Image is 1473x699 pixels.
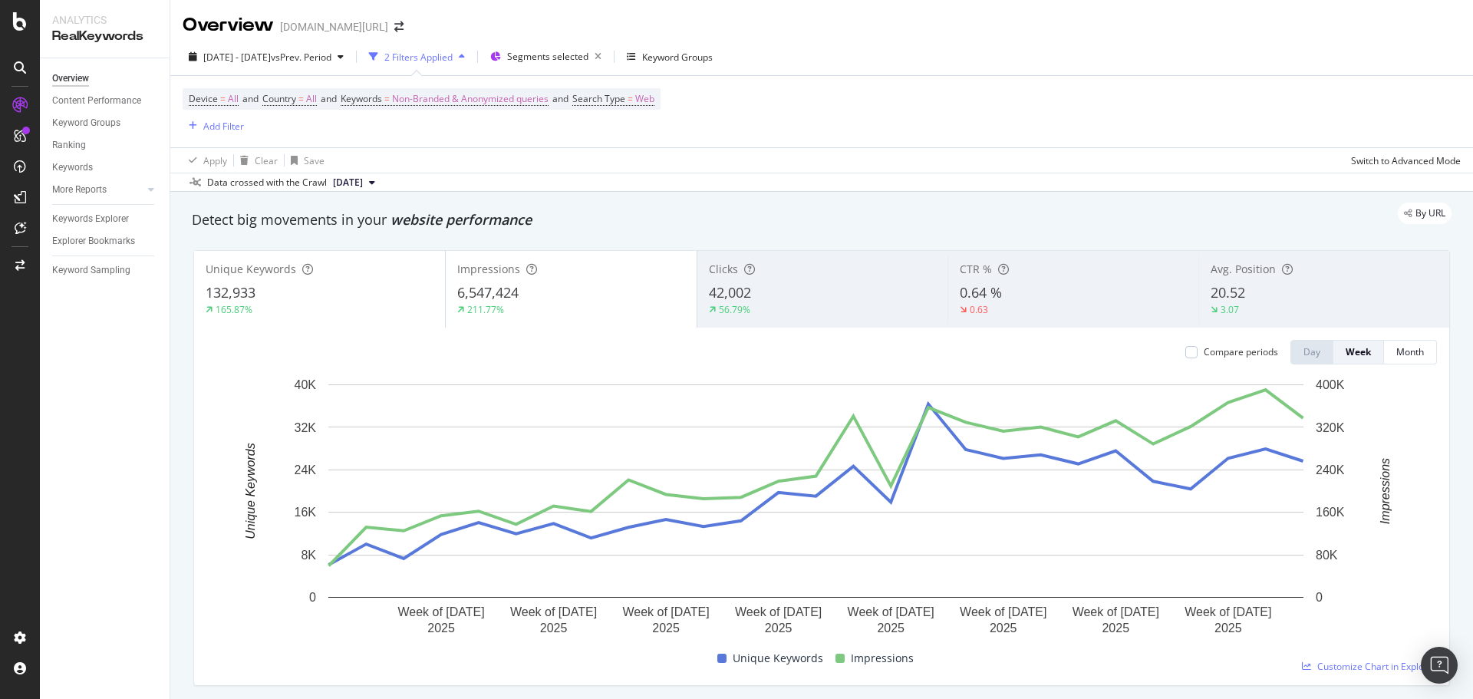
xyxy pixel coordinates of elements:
[255,154,278,167] div: Clear
[1073,605,1159,618] text: Week of [DATE]
[207,176,327,190] div: Data crossed with the Crawl
[189,92,218,105] span: Device
[1421,647,1458,684] div: Open Intercom Messenger
[52,182,143,198] a: More Reports
[52,115,159,131] a: Keyword Groups
[52,137,159,153] a: Ranking
[1346,345,1371,358] div: Week
[427,622,455,635] text: 2025
[851,649,914,668] span: Impressions
[304,154,325,167] div: Save
[309,591,316,604] text: 0
[652,622,680,635] text: 2025
[203,51,271,64] span: [DATE] - [DATE]
[220,92,226,105] span: =
[306,88,317,110] span: All
[1302,660,1437,673] a: Customize Chart in Explorer
[1204,345,1278,358] div: Compare periods
[1316,506,1345,519] text: 160K
[960,605,1046,618] text: Week of [DATE]
[52,160,93,176] div: Keywords
[301,549,316,562] text: 8K
[52,71,89,87] div: Overview
[262,92,296,105] span: Country
[628,92,633,105] span: =
[1102,622,1129,635] text: 2025
[206,283,255,302] span: 132,933
[1396,345,1424,358] div: Month
[1384,340,1437,364] button: Month
[397,605,484,618] text: Week of [DATE]
[298,92,304,105] span: =
[540,622,568,635] text: 2025
[203,120,244,133] div: Add Filter
[384,51,453,64] div: 2 Filters Applied
[52,71,159,87] a: Overview
[1303,345,1320,358] div: Day
[295,378,317,391] text: 40K
[52,93,141,109] div: Content Performance
[457,262,520,276] span: Impressions
[183,12,274,38] div: Overview
[52,160,159,176] a: Keywords
[52,211,159,227] a: Keywords Explorer
[280,19,388,35] div: [DOMAIN_NAME][URL]
[1379,458,1392,524] text: Impressions
[1398,203,1452,224] div: legacy label
[216,303,252,316] div: 165.87%
[392,88,549,110] span: Non-Branded & Anonymized queries
[52,262,130,279] div: Keyword Sampling
[206,377,1425,643] svg: A chart.
[228,88,239,110] span: All
[333,176,363,190] span: 2025 Sep. 10th
[877,622,905,635] text: 2025
[52,137,86,153] div: Ranking
[552,92,568,105] span: and
[960,283,1002,302] span: 0.64 %
[1316,549,1338,562] text: 80K
[457,283,519,302] span: 6,547,424
[363,45,471,69] button: 2 Filters Applied
[183,117,244,135] button: Add Filter
[1211,262,1276,276] span: Avg. Position
[52,182,107,198] div: More Reports
[635,88,654,110] span: Web
[484,45,608,69] button: Segments selected
[52,211,129,227] div: Keywords Explorer
[1345,148,1461,173] button: Switch to Advanced Mode
[244,443,257,539] text: Unique Keywords
[1211,283,1245,302] span: 20.52
[242,92,259,105] span: and
[1221,303,1239,316] div: 3.07
[327,173,381,192] button: [DATE]
[1316,591,1323,604] text: 0
[719,303,750,316] div: 56.79%
[990,622,1017,635] text: 2025
[1333,340,1384,364] button: Week
[52,115,120,131] div: Keyword Groups
[642,51,713,64] div: Keyword Groups
[709,283,751,302] span: 42,002
[52,12,157,28] div: Analytics
[970,303,988,316] div: 0.63
[960,262,992,276] span: CTR %
[1316,378,1345,391] text: 400K
[52,93,159,109] a: Content Performance
[848,605,934,618] text: Week of [DATE]
[295,463,317,476] text: 24K
[183,148,227,173] button: Apply
[206,262,296,276] span: Unique Keywords
[1185,605,1271,618] text: Week of [DATE]
[394,21,404,32] div: arrow-right-arrow-left
[507,50,588,63] span: Segments selected
[1317,660,1437,673] span: Customize Chart in Explorer
[52,262,159,279] a: Keyword Sampling
[234,148,278,173] button: Clear
[510,605,597,618] text: Week of [DATE]
[183,45,350,69] button: [DATE] - [DATE]vsPrev. Period
[52,28,157,45] div: RealKeywords
[572,92,625,105] span: Search Type
[321,92,337,105] span: and
[765,622,793,635] text: 2025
